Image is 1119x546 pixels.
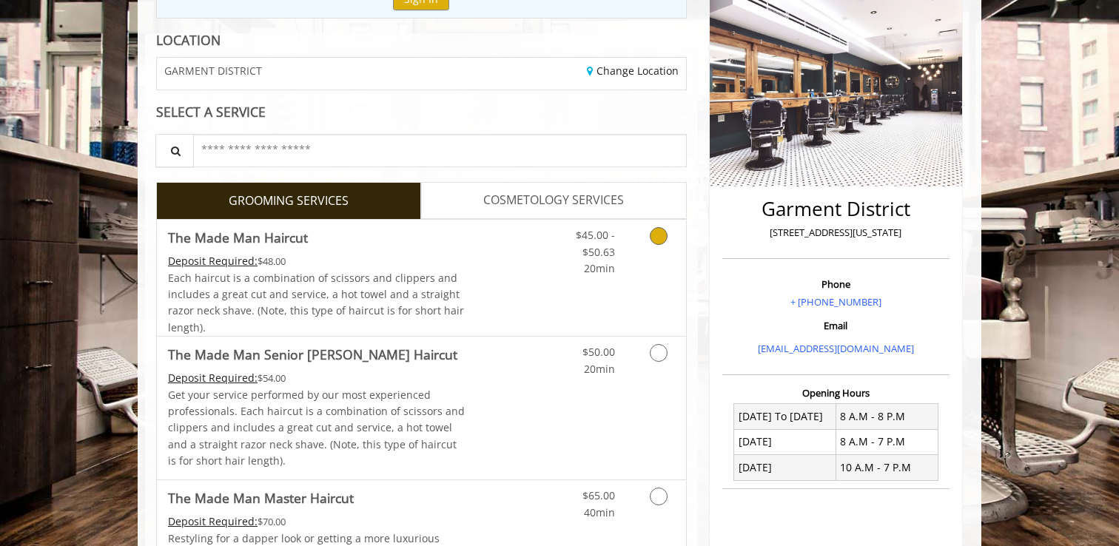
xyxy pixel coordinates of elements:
span: $65.00 [582,488,615,502]
div: SELECT A SERVICE [156,105,687,119]
span: This service needs some Advance to be paid before we block your appointment [168,254,258,268]
div: $54.00 [168,370,466,386]
span: Each haircut is a combination of scissors and clippers and includes a great cut and service, a ho... [168,271,464,334]
span: COSMETOLOGY SERVICES [483,191,624,210]
h2: Garment District [726,198,946,220]
span: 20min [584,261,615,275]
p: Get your service performed by our most experienced professionals. Each haircut is a combination o... [168,387,466,470]
h3: Opening Hours [722,388,950,398]
div: $48.00 [168,253,466,269]
span: 40min [584,505,615,519]
span: 20min [584,362,615,376]
td: 8 A.M - 7 P.M [836,429,938,454]
b: The Made Man Senior [PERSON_NAME] Haircut [168,344,457,365]
span: GARMENT DISTRICT [164,65,262,76]
span: GROOMING SERVICES [229,192,349,211]
td: [DATE] [734,429,836,454]
span: This service needs some Advance to be paid before we block your appointment [168,371,258,385]
button: Service Search [155,134,194,167]
td: [DATE] [734,455,836,480]
td: 10 A.M - 7 P.M [836,455,938,480]
b: LOCATION [156,31,221,49]
span: $50.00 [582,345,615,359]
span: $45.00 - $50.63 [576,228,615,258]
p: [STREET_ADDRESS][US_STATE] [726,225,946,240]
b: The Made Man Master Haircut [168,488,354,508]
b: The Made Man Haircut [168,227,308,248]
h3: Email [726,320,946,331]
td: [DATE] To [DATE] [734,404,836,429]
td: 8 A.M - 8 P.M [836,404,938,429]
h3: Phone [726,279,946,289]
a: [EMAIL_ADDRESS][DOMAIN_NAME] [758,342,914,355]
a: Change Location [587,64,679,78]
div: $70.00 [168,513,466,530]
a: + [PHONE_NUMBER] [790,295,881,309]
span: This service needs some Advance to be paid before we block your appointment [168,514,258,528]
